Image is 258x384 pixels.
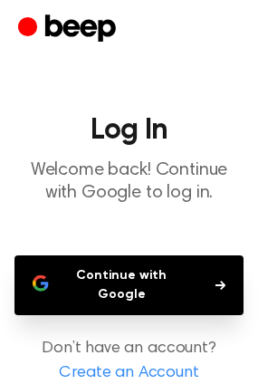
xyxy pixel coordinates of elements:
h1: Log In [14,116,244,145]
p: Welcome back! Continue with Google to log in. [14,159,244,205]
a: Beep [18,12,120,47]
button: Continue with Google [14,255,244,315]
